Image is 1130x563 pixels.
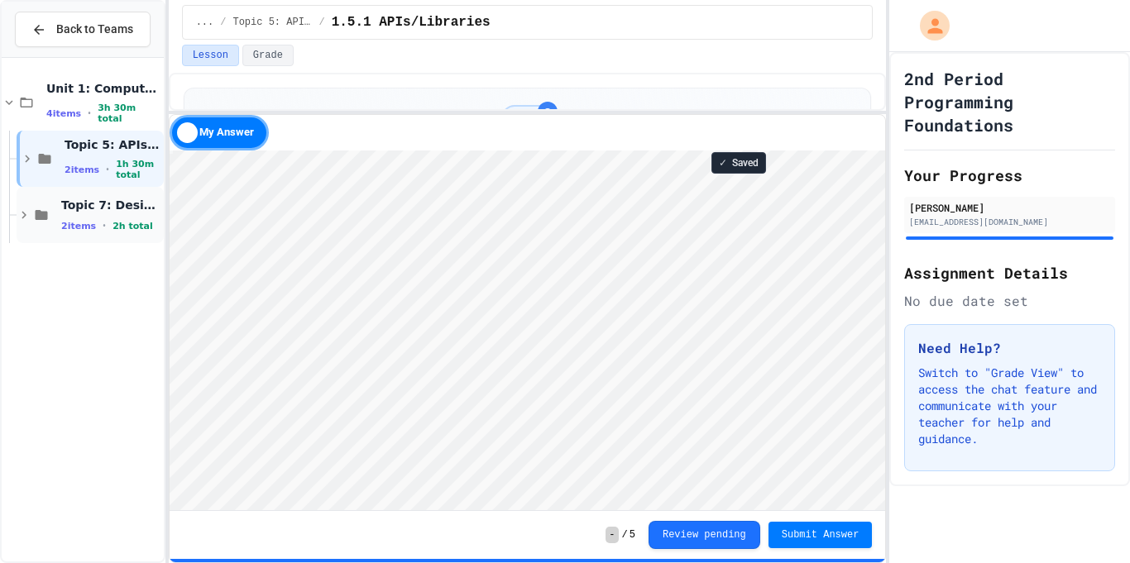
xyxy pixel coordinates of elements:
[65,165,99,175] span: 2 items
[106,163,109,176] span: •
[61,221,96,231] span: 2 items
[103,219,106,232] span: •
[88,107,91,120] span: •
[909,216,1110,228] div: [EMAIL_ADDRESS][DOMAIN_NAME]
[649,521,760,549] button: Review pending
[918,338,1101,358] h3: Need Help?
[606,527,618,543] span: -
[61,198,160,212] span: Topic 7: Designing & Simulating Solutions
[65,137,160,152] span: Topic 5: APIs & Libraries
[15,12,151,47] button: Back to Teams
[46,81,160,96] span: Unit 1: Computational Thinking & Problem Solving
[242,45,294,66] button: Grade
[630,528,635,542] span: 5
[622,528,628,542] span: /
[719,156,727,169] span: ✓
[904,261,1115,284] h2: Assignment Details
[232,16,312,29] span: Topic 5: APIs & Libraries
[768,522,873,548] button: Submit Answer
[318,16,324,29] span: /
[46,108,81,119] span: 4 items
[904,164,1115,187] h2: Your Progress
[98,103,160,124] span: 3h 30m total
[332,12,491,32] span: 1.5.1 APIs/Libraries
[904,67,1115,136] h1: 2nd Period Programming Foundations
[918,365,1101,447] p: Switch to "Grade View" to access the chat feature and communicate with your teacher for help and ...
[220,16,226,29] span: /
[732,156,759,169] span: Saved
[56,21,133,38] span: Back to Teams
[904,291,1115,311] div: No due date set
[903,7,954,45] div: My Account
[196,16,214,29] span: ...
[782,528,859,542] span: Submit Answer
[182,45,239,66] button: Lesson
[170,150,886,510] iframe: Snap! Programming Environment
[113,221,153,231] span: 2h total
[116,159,160,180] span: 1h 30m total
[909,200,1110,215] div: [PERSON_NAME]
